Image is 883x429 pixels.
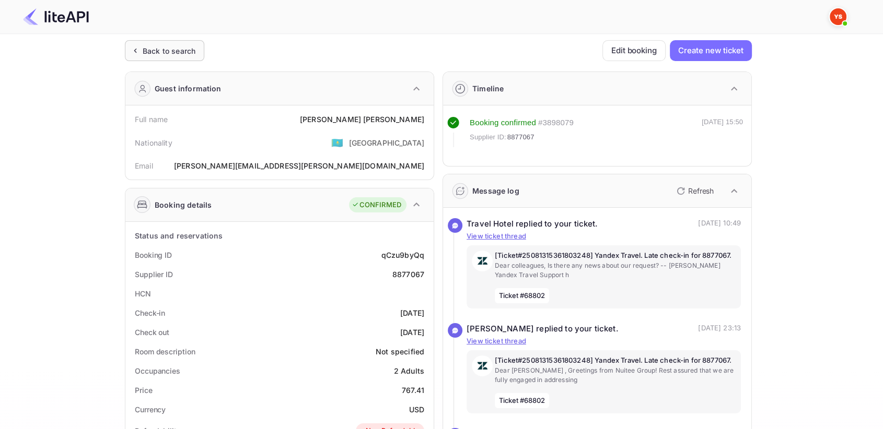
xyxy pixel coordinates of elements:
[472,251,493,271] img: AwvSTEc2VUhQAAAAAElFTkSuQmCC
[400,327,424,338] div: [DATE]
[135,230,223,241] div: Status and reservations
[155,199,212,210] div: Booking details
[538,117,574,129] div: # 3898079
[135,137,172,148] div: Nationality
[394,365,424,376] div: 2 Adults
[698,218,741,230] p: [DATE] 10:49
[348,137,424,148] div: [GEOGRAPHIC_DATA]
[495,251,736,261] p: [Ticket#25081315361803248] Yandex Travel. Late check-in for 8877067.
[688,185,714,196] p: Refresh
[470,132,506,142] span: Supplier ID:
[331,133,343,152] span: United States
[472,355,493,376] img: AwvSTEc2VUhQAAAAAElFTkSuQmCC
[135,269,173,280] div: Supplier ID
[143,45,195,56] div: Back to search
[495,288,549,304] span: Ticket #68802
[467,218,598,230] div: Travel Hotel replied to your ticket.
[467,336,741,347] p: View ticket thread
[472,83,504,94] div: Timeline
[23,8,89,25] img: LiteAPI Logo
[300,114,424,125] div: [PERSON_NAME] [PERSON_NAME]
[495,366,736,385] p: Dear [PERSON_NAME] , Greetings from Nuitee Group! Rest assured that we are fully engaged in addre...
[135,365,180,376] div: Occupancies
[698,323,741,335] p: [DATE] 23:13
[507,132,535,142] span: 8877067
[402,385,424,396] div: 767.41
[352,200,401,210] div: CONFIRMED
[135,114,168,125] div: Full name
[409,404,424,415] div: USD
[702,117,743,147] div: [DATE] 15:50
[174,160,424,171] div: [PERSON_NAME][EMAIL_ADDRESS][PERSON_NAME][DOMAIN_NAME]
[467,231,741,242] p: View ticket thread
[392,269,424,280] div: 8877067
[400,307,424,318] div: [DATE]
[670,183,718,199] button: Refresh
[495,355,736,366] p: [Ticket#25081315361803248] Yandex Travel. Late check-in for 8877067.
[495,261,736,280] p: Dear colleagues, Is there any news about our request? -- [PERSON_NAME] Yandex Travel Support h
[602,40,666,61] button: Edit booking
[467,323,619,335] div: [PERSON_NAME] replied to your ticket.
[830,8,846,25] img: Yandex Support
[495,393,549,409] span: Ticket #68802
[135,385,153,396] div: Price
[135,404,166,415] div: Currency
[670,40,752,61] button: Create new ticket
[135,346,195,357] div: Room description
[135,160,153,171] div: Email
[135,307,165,318] div: Check-in
[155,83,222,94] div: Guest information
[135,327,169,338] div: Check out
[135,249,172,260] div: Booking ID
[135,288,151,299] div: HCN
[470,117,536,129] div: Booking confirmed
[376,346,424,357] div: Not specified
[472,185,519,196] div: Message log
[381,249,424,260] div: qCzu9byQq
